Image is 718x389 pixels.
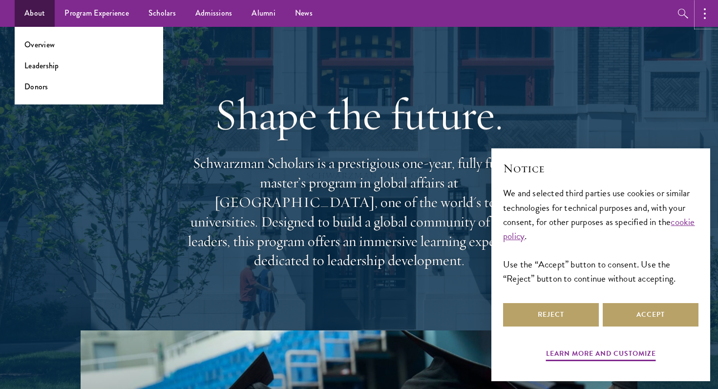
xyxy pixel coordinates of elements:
[183,154,535,270] p: Schwarzman Scholars is a prestigious one-year, fully funded master’s program in global affairs at...
[24,81,48,92] a: Donors
[24,60,59,71] a: Leadership
[183,87,535,142] h1: Shape the future.
[603,303,698,327] button: Accept
[503,215,695,243] a: cookie policy
[503,303,599,327] button: Reject
[503,186,698,285] div: We and selected third parties use cookies or similar technologies for technical purposes and, wit...
[24,39,55,50] a: Overview
[546,348,656,363] button: Learn more and customize
[503,160,698,177] h2: Notice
